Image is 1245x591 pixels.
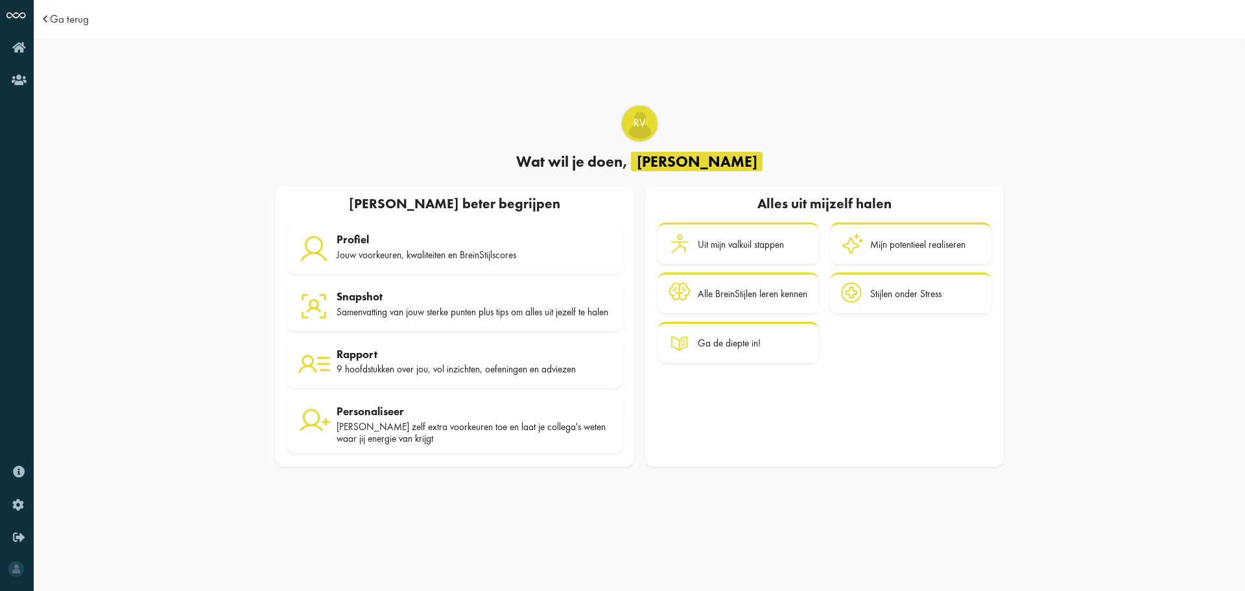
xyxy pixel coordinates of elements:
[337,363,612,375] div: 9 hoofdstukken over jou, vol inzichten, oefeningen en adviezen
[870,239,966,250] div: Mijn potentieel realiseren
[337,405,612,418] div: Personaliseer
[623,115,656,131] span: RV
[698,239,784,250] div: Uit mijn valkuil stappen
[337,306,612,318] div: Samenvatting van jouw sterke punten plus tips om alles uit jezelf te halen
[337,233,612,246] div: Profiel
[658,223,819,264] a: Uit mijn valkuil stappen
[337,290,612,303] div: Snapshot
[658,322,819,363] a: Ga de diepte in!
[658,272,819,314] a: Alle BreinStijlen leren kennen
[698,288,807,300] div: Alle BreinStijlen leren kennen
[337,348,612,361] div: Rapport
[622,106,658,141] div: Robin Vreeswijk
[830,272,991,314] a: Stijlen onder Stress
[287,282,623,332] a: Snapshot Samenvatting van jouw sterke punten plus tips om alles uit jezelf te halen
[337,421,612,445] div: [PERSON_NAME] zelf extra voorkeuren toe en laat je collega's weten waar jij energie van krijgt
[337,249,612,261] div: Jouw voorkeuren, kwaliteiten en BreinStijlscores
[870,288,942,300] div: Stijlen onder Stress
[698,337,761,349] div: Ga de diepte in!
[287,396,623,453] a: Personaliseer [PERSON_NAME] zelf extra voorkeuren toe en laat je collega's weten waar jij energie...
[631,152,763,171] span: [PERSON_NAME]
[287,339,623,389] a: Rapport 9 hoofdstukken over jou, vol inzichten, oefeningen en adviezen
[50,14,89,25] a: Ga terug
[656,193,993,217] div: Alles uit mijzelf halen
[287,223,623,274] a: Profiel Jouw voorkeuren, kwaliteiten en BreinStijlscores
[830,223,991,264] a: Mijn potentieel realiseren
[281,193,628,217] div: [PERSON_NAME] beter begrijpen
[516,152,628,171] span: Wat wil je doen,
